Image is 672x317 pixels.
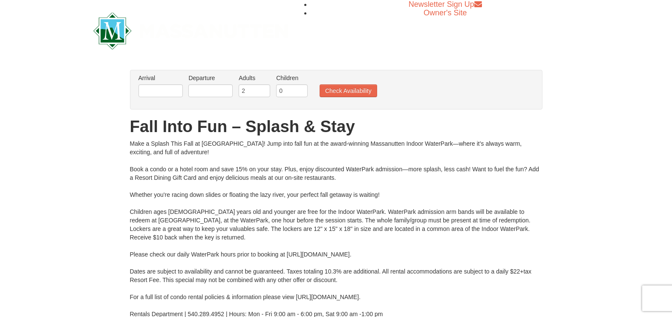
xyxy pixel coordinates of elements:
label: Children [276,74,308,82]
a: Massanutten Resort [93,20,288,40]
label: Arrival [138,74,183,82]
h1: Fall Into Fun – Splash & Stay [130,118,542,135]
label: Departure [188,74,233,82]
label: Adults [239,74,270,82]
img: Massanutten Resort Logo [93,12,288,49]
button: Check Availability [320,84,377,97]
a: Owner's Site [424,9,467,17]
